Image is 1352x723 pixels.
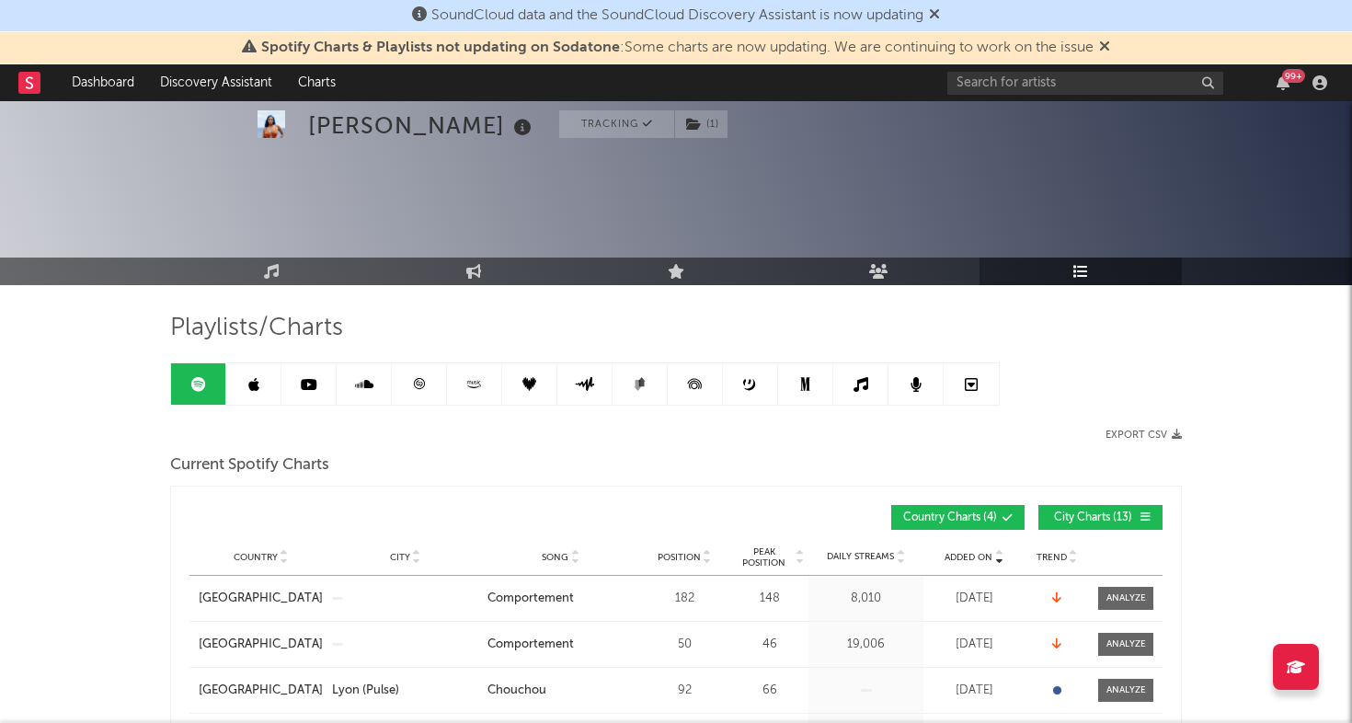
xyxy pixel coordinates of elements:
[487,682,634,700] a: Chouchou
[643,590,726,608] div: 182
[487,590,574,608] div: Comportement
[308,110,536,141] div: [PERSON_NAME]
[261,40,1094,55] span: : Some charts are now updating. We are continuing to work on the issue
[658,552,701,563] span: Position
[1277,75,1289,90] button: 99+
[1038,505,1163,530] button: City Charts(13)
[928,682,1020,700] div: [DATE]
[735,636,804,654] div: 46
[735,546,793,568] span: Peak Position
[827,550,894,564] span: Daily Streams
[332,682,399,700] div: Lyon (Pulse)
[735,682,804,700] div: 66
[559,110,674,138] button: Tracking
[199,682,323,700] a: [GEOGRAPHIC_DATA]
[945,552,992,563] span: Added On
[928,636,1020,654] div: [DATE]
[542,552,568,563] span: Song
[147,64,285,101] a: Discovery Assistant
[285,64,349,101] a: Charts
[891,505,1025,530] button: Country Charts(4)
[1037,552,1067,563] span: Trend
[928,590,1020,608] div: [DATE]
[199,636,323,654] a: [GEOGRAPHIC_DATA]
[487,590,634,608] a: Comportement
[332,682,478,700] a: Lyon (Pulse)
[903,512,997,523] span: Country Charts ( 4 )
[170,317,343,339] span: Playlists/Charts
[1050,512,1135,523] span: City Charts ( 13 )
[1106,430,1182,441] button: Export CSV
[170,454,329,476] span: Current Spotify Charts
[261,40,620,55] span: Spotify Charts & Playlists not updating on Sodatone
[813,590,919,608] div: 8,010
[735,590,804,608] div: 148
[947,72,1223,95] input: Search for artists
[234,552,278,563] span: Country
[813,636,919,654] div: 19,006
[675,110,728,138] button: (1)
[487,682,546,700] div: Chouchou
[929,8,940,23] span: Dismiss
[1282,69,1305,83] div: 99 +
[487,636,574,654] div: Comportement
[1099,40,1110,55] span: Dismiss
[643,682,726,700] div: 92
[390,552,410,563] span: City
[643,636,726,654] div: 50
[199,590,323,608] a: [GEOGRAPHIC_DATA]
[431,8,923,23] span: SoundCloud data and the SoundCloud Discovery Assistant is now updating
[674,110,728,138] span: ( 1 )
[59,64,147,101] a: Dashboard
[487,636,634,654] a: Comportement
